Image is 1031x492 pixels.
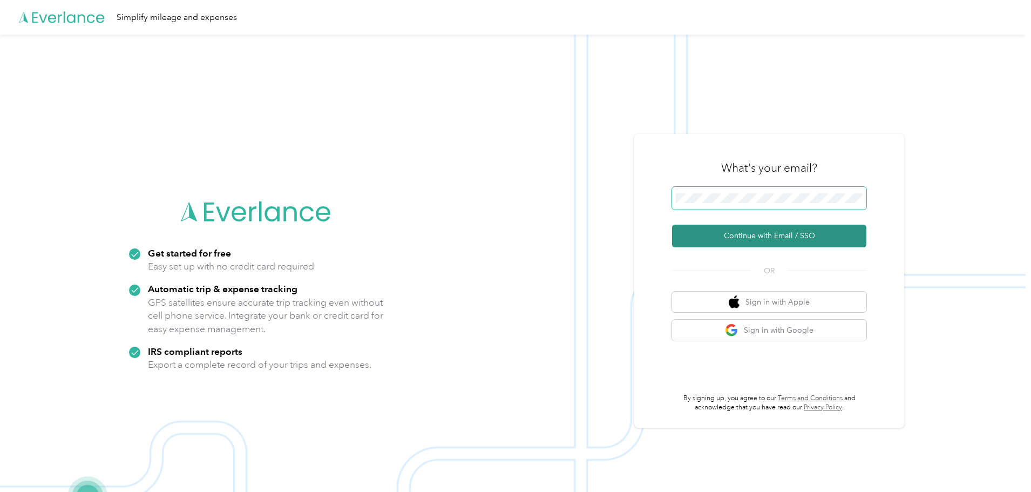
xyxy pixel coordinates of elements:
[148,283,297,294] strong: Automatic trip & expense tracking
[672,320,866,341] button: google logoSign in with Google
[148,247,231,259] strong: Get started for free
[148,296,384,336] p: GPS satellites ensure accurate trip tracking even without cell phone service. Integrate your bank...
[148,358,371,372] p: Export a complete record of your trips and expenses.
[148,346,242,357] strong: IRS compliant reports
[725,323,738,337] img: google logo
[750,265,788,277] span: OR
[729,295,740,309] img: apple logo
[117,11,237,24] div: Simplify mileage and expenses
[804,403,842,412] a: Privacy Policy
[148,260,314,273] p: Easy set up with no credit card required
[672,292,866,313] button: apple logoSign in with Apple
[672,394,866,413] p: By signing up, you agree to our and acknowledge that you have read our .
[721,160,817,176] h3: What's your email?
[778,394,843,402] a: Terms and Conditions
[672,225,866,247] button: Continue with Email / SSO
